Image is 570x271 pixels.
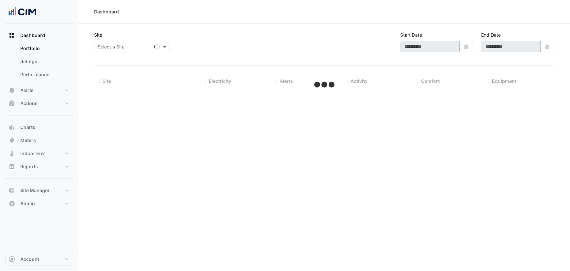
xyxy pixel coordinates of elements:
a: Portfolio [15,42,73,55]
span: Meters [20,137,36,144]
span: Charts [20,124,35,131]
label: Start Date [400,31,422,38]
app-icon: Alerts [8,87,15,94]
span: Site [103,78,111,84]
a: Performance [15,68,73,81]
span: Alerts [280,78,293,84]
app-icon: Dashboard [8,32,15,39]
span: Indoor Env [20,150,45,157]
button: Dashboard [5,29,73,42]
span: Admin [20,200,35,207]
button: Admin [5,197,73,210]
label: Site [94,31,102,38]
app-icon: Reports [8,163,15,170]
app-icon: Indoor Env [8,150,15,157]
button: Meters [5,134,73,147]
button: Site Manager [5,184,73,197]
app-icon: Charts [8,124,15,131]
span: Dashboard [20,32,45,39]
button: Alerts [5,84,73,97]
button: Indoor Env [5,147,73,160]
label: End Date [481,31,501,38]
app-icon: Actions [8,100,15,107]
a: Ratings [15,55,73,68]
div: Dashboard [5,42,73,84]
img: Company Logo [8,5,37,18]
button: Account [5,253,73,266]
span: Equipment [492,78,516,84]
app-icon: Site Manager [8,187,15,194]
button: Actions [5,97,73,110]
span: Electricity [209,78,231,84]
span: Site Manager [20,187,50,194]
span: Activity [350,78,367,84]
button: Charts [5,121,73,134]
span: Alerts [20,87,34,94]
button: Reports [5,160,73,173]
div: Dashboard [94,8,119,15]
span: Reports [20,163,38,170]
span: Comfort [421,78,440,84]
app-icon: Meters [8,137,15,144]
span: Actions [20,100,38,107]
span: Account [20,256,39,262]
app-icon: Admin [8,200,15,207]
